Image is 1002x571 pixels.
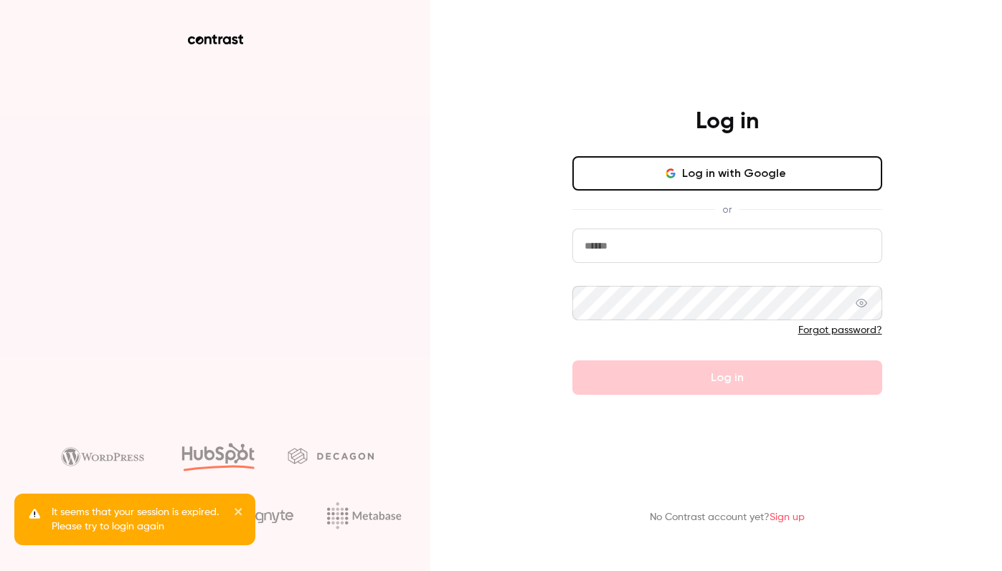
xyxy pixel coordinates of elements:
button: Log in with Google [572,156,882,191]
span: or [715,202,739,217]
img: decagon [288,448,374,464]
p: No Contrast account yet? [650,510,805,525]
a: Forgot password? [798,325,882,335]
button: close [234,505,244,522]
h4: Log in [696,107,759,136]
p: It seems that your session is expired. Please try to login again [52,505,224,534]
a: Sign up [770,512,805,522]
